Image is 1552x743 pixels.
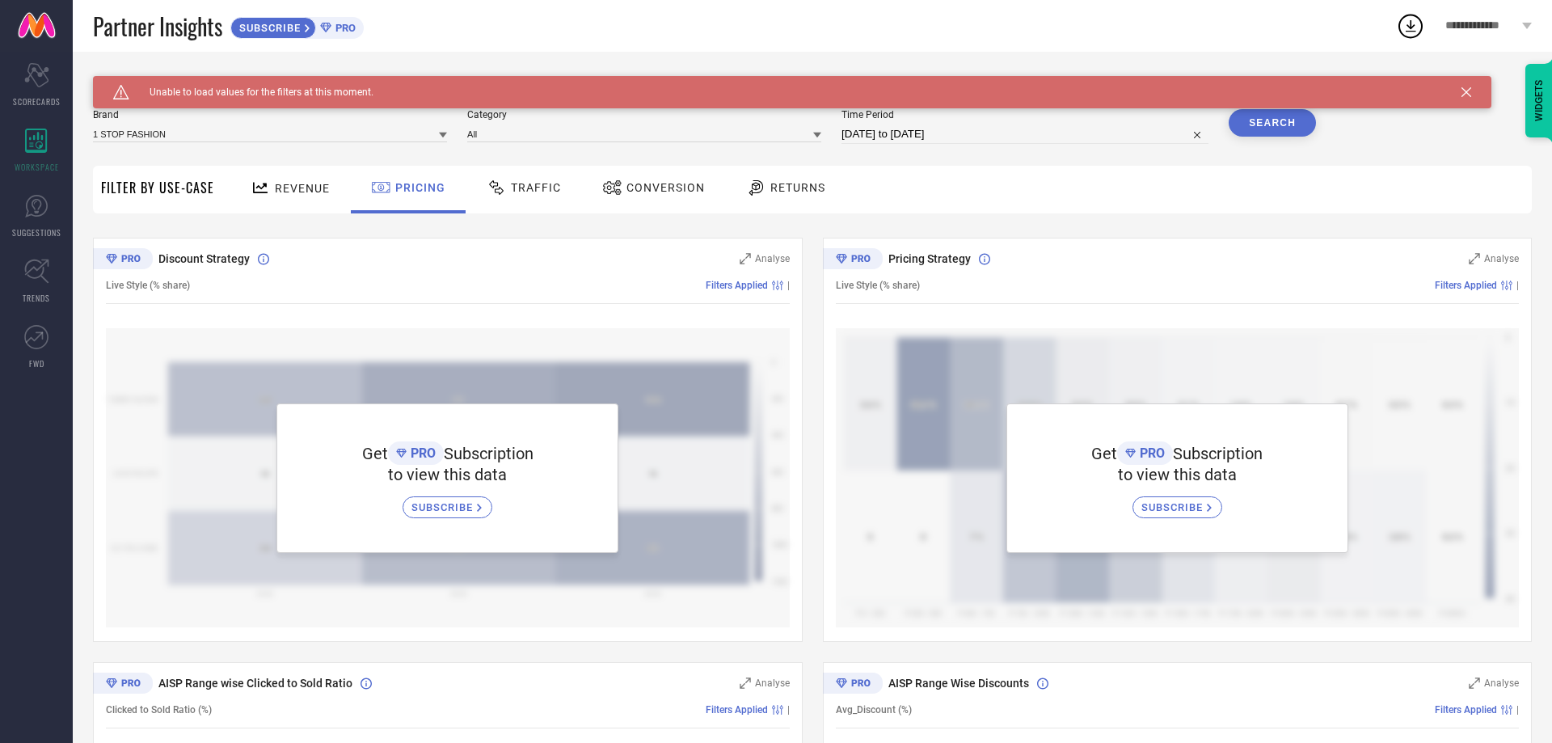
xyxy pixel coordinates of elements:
span: AISP Range wise Clicked to Sold Ratio [158,677,352,690]
span: SUBSCRIBE [231,22,305,34]
span: WORKSPACE [15,161,59,173]
span: Analyse [1484,678,1519,689]
span: Filters Applied [1435,704,1497,716]
span: Revenue [275,182,330,195]
span: PRO [331,22,356,34]
span: | [787,280,790,291]
span: SUBSCRIBE [1141,501,1207,513]
button: Search [1229,109,1316,137]
span: to view this data [1118,465,1237,484]
span: Subscription [1173,444,1263,463]
span: SYSTEM WORKSPACE [93,76,205,89]
div: Premium [93,673,153,697]
div: Premium [823,248,883,272]
a: SUBSCRIBE [403,484,492,518]
span: | [787,704,790,716]
span: Pricing [395,181,445,194]
a: SUBSCRIBE [1132,484,1222,518]
span: Traffic [511,181,561,194]
span: AISP Range Wise Discounts [888,677,1029,690]
span: Pricing Strategy [888,252,971,265]
span: Filter By Use-Case [101,178,214,197]
svg: Zoom [1469,253,1480,264]
span: Time Period [841,109,1208,120]
span: Partner Insights [93,10,222,43]
span: Live Style (% share) [106,280,190,291]
span: Analyse [755,253,790,264]
span: Get [1091,444,1117,463]
span: SUBSCRIBE [411,501,477,513]
span: PRO [407,445,436,461]
div: Open download list [1396,11,1425,40]
span: PRO [1136,445,1165,461]
span: Subscription [444,444,533,463]
span: Clicked to Sold Ratio (%) [106,704,212,716]
span: Category [467,109,821,120]
span: TRENDS [23,292,50,304]
span: Filters Applied [706,280,768,291]
div: Premium [93,248,153,272]
span: Filters Applied [1435,280,1497,291]
span: Discount Strategy [158,252,250,265]
span: | [1516,704,1519,716]
span: Returns [770,181,825,194]
span: Avg_Discount (%) [836,704,912,716]
span: SCORECARDS [13,95,61,108]
span: Filters Applied [706,704,768,716]
span: Brand [93,109,447,120]
svg: Zoom [1469,678,1480,689]
span: Live Style (% share) [836,280,920,291]
span: Analyse [755,678,790,689]
span: Unable to load values for the filters at this moment. [129,87,373,98]
span: to view this data [388,465,507,484]
span: FWD [29,357,44,369]
span: SUGGESTIONS [12,226,61,239]
input: Select time period [841,125,1208,144]
span: Analyse [1484,253,1519,264]
span: Get [362,444,388,463]
span: Conversion [626,181,705,194]
span: | [1516,280,1519,291]
a: SUBSCRIBEPRO [230,13,364,39]
svg: Zoom [740,253,751,264]
svg: Zoom [740,678,751,689]
div: Premium [823,673,883,697]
